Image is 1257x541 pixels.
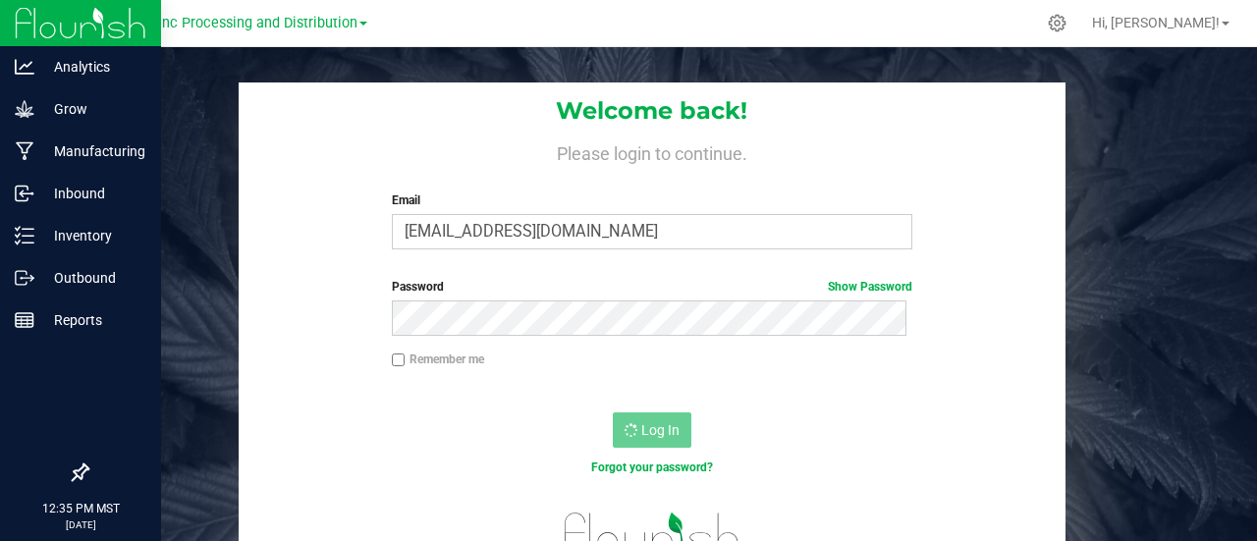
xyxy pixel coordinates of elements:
[392,191,913,209] label: Email
[613,412,691,448] button: Log In
[34,266,152,290] p: Outbound
[15,57,34,77] inline-svg: Analytics
[34,139,152,163] p: Manufacturing
[15,310,34,330] inline-svg: Reports
[34,224,152,247] p: Inventory
[34,182,152,205] p: Inbound
[641,422,680,438] span: Log In
[15,226,34,245] inline-svg: Inventory
[1045,14,1069,32] div: Manage settings
[9,500,152,517] p: 12:35 PM MST
[392,351,484,368] label: Remember me
[392,353,406,367] input: Remember me
[15,184,34,203] inline-svg: Inbound
[9,517,152,532] p: [DATE]
[1092,15,1220,30] span: Hi, [PERSON_NAME]!
[15,268,34,288] inline-svg: Outbound
[239,98,1065,124] h1: Welcome back!
[239,140,1065,164] h4: Please login to continue.
[828,280,912,294] a: Show Password
[57,15,357,31] span: Globe Farmacy Inc Processing and Distribution
[392,280,444,294] span: Password
[34,97,152,121] p: Grow
[34,55,152,79] p: Analytics
[34,308,152,332] p: Reports
[15,99,34,119] inline-svg: Grow
[591,460,713,474] a: Forgot your password?
[15,141,34,161] inline-svg: Manufacturing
